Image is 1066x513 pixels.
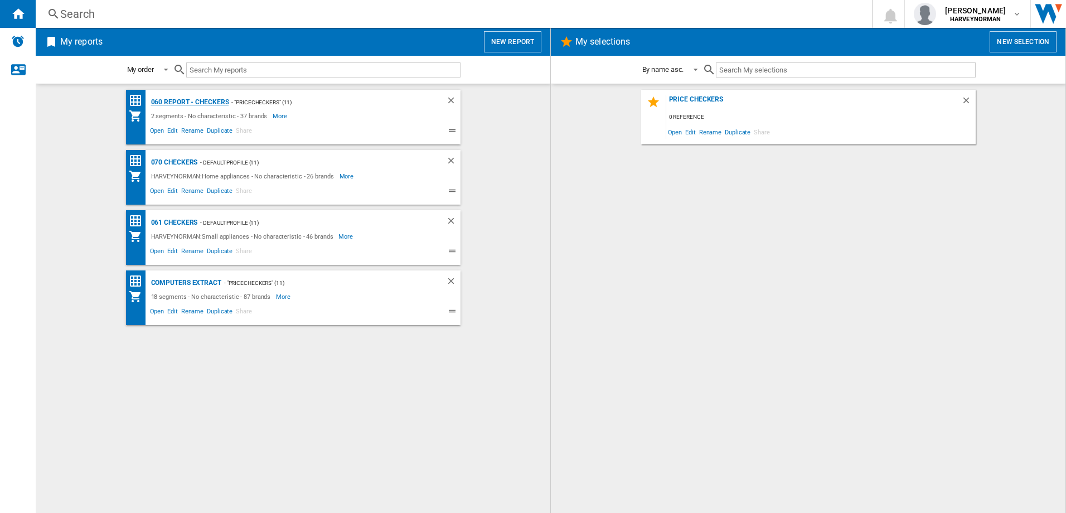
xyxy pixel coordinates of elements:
[148,216,198,230] div: 061 Checkers
[446,95,461,109] div: Delete
[58,31,105,52] h2: My reports
[340,170,356,183] span: More
[221,276,424,290] div: - "PriceCheckers" (11)
[166,306,180,320] span: Edit
[573,31,632,52] h2: My selections
[148,230,339,243] div: HARVEYNORMAN:Small appliances - No characteristic - 46 brands
[148,306,166,320] span: Open
[127,65,154,74] div: My order
[446,216,461,230] div: Delete
[129,170,148,183] div: My Assortment
[276,290,292,303] span: More
[338,230,355,243] span: More
[234,186,254,199] span: Share
[723,124,752,139] span: Duplicate
[148,186,166,199] span: Open
[180,246,205,259] span: Rename
[666,124,684,139] span: Open
[446,276,461,290] div: Delete
[129,230,148,243] div: My Assortment
[666,110,976,124] div: 0 reference
[129,290,148,303] div: My Assortment
[229,95,423,109] div: - "PriceCheckers" (11)
[129,94,148,108] div: Price Matrix
[273,109,289,123] span: More
[148,125,166,139] span: Open
[752,124,772,139] span: Share
[234,125,254,139] span: Share
[666,95,961,110] div: Price Checkers
[446,156,461,170] div: Delete
[148,246,166,259] span: Open
[180,306,205,320] span: Rename
[180,186,205,199] span: Rename
[990,31,1057,52] button: New selection
[642,65,684,74] div: By name asc.
[148,170,340,183] div: HARVEYNORMAN:Home appliances - No characteristic - 26 brands
[197,156,423,170] div: - Default profile (11)
[205,125,234,139] span: Duplicate
[697,124,723,139] span: Rename
[166,125,180,139] span: Edit
[945,5,1006,16] span: [PERSON_NAME]
[205,306,234,320] span: Duplicate
[166,246,180,259] span: Edit
[129,214,148,228] div: Price Matrix
[148,276,221,290] div: Computers extract
[129,109,148,123] div: My Assortment
[148,156,198,170] div: 070 Checkers
[197,216,423,230] div: - Default profile (11)
[11,35,25,48] img: alerts-logo.svg
[234,246,254,259] span: Share
[129,274,148,288] div: Price Matrix
[961,95,976,110] div: Delete
[684,124,697,139] span: Edit
[205,246,234,259] span: Duplicate
[186,62,461,78] input: Search My reports
[148,95,229,109] div: 060 report - Checkers
[148,109,273,123] div: 2 segments - No characteristic - 37 brands
[716,62,975,78] input: Search My selections
[166,186,180,199] span: Edit
[129,154,148,168] div: Price Matrix
[180,125,205,139] span: Rename
[234,306,254,320] span: Share
[205,186,234,199] span: Duplicate
[60,6,843,22] div: Search
[950,16,1001,23] b: HARVEYNORMAN
[484,31,541,52] button: New report
[914,3,936,25] img: profile.jpg
[148,290,277,303] div: 18 segments - No characteristic - 87 brands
